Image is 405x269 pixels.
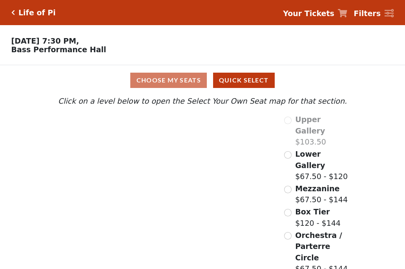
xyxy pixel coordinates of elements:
[56,95,349,107] p: Click on a level below to open the Select Your Own Seat map for that section.
[354,8,394,19] a: Filters
[295,150,325,170] span: Lower Gallery
[295,114,349,148] label: $103.50
[11,10,15,15] a: Click here to go back to filters
[295,207,330,216] span: Box Tier
[295,184,339,193] span: Mezzanine
[283,8,347,19] a: Your Tickets
[102,135,196,165] path: Lower Gallery - Seats Available: 123
[295,115,325,135] span: Upper Gallery
[295,183,348,205] label: $67.50 - $144
[283,9,334,18] strong: Your Tickets
[295,206,341,229] label: $120 - $144
[295,148,349,182] label: $67.50 - $120
[144,192,235,247] path: Orchestra / Parterre Circle - Seats Available: 36
[295,231,342,262] span: Orchestra / Parterre Circle
[354,9,381,18] strong: Filters
[213,73,275,88] button: Quick Select
[18,8,56,17] h5: Life of Pi
[95,118,184,139] path: Upper Gallery - Seats Available: 0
